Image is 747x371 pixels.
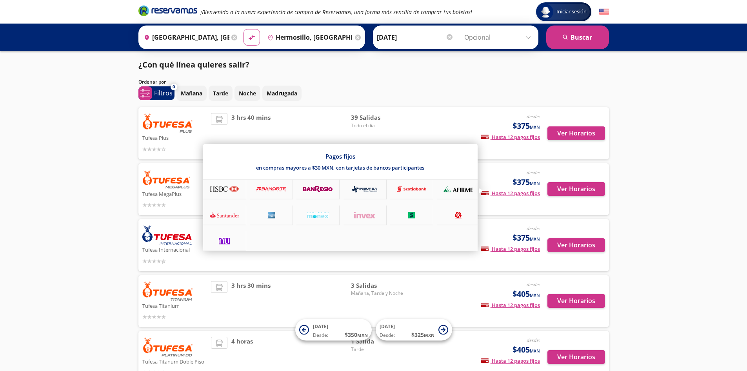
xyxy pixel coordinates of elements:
p: Tufesa MegaPlus [142,189,207,198]
em: desde: [527,337,540,344]
img: Tufesa Titanum Doble Piso [142,337,193,356]
button: Madrugada [262,86,302,101]
small: MXN [357,332,368,338]
em: desde: [527,169,540,176]
button: Mañana [176,86,207,101]
button: Ver Horarios [547,238,605,252]
span: $ 325 [411,331,434,339]
p: Ordenar por [138,79,166,86]
button: Ver Horarios [547,350,605,364]
span: 3 Salidas [351,281,406,290]
img: Tufesa Internacional [142,225,192,245]
button: [DATE]Desde:$350MXN [295,319,372,341]
span: Desde: [380,332,395,339]
span: 39 Salidas [351,113,406,122]
button: Tarde [209,86,233,101]
input: Elegir Fecha [377,27,454,47]
button: English [599,7,609,17]
em: desde: [527,225,540,232]
span: Hasta 12 pagos fijos [481,190,540,197]
small: MXN [424,332,434,338]
i: Brand Logo [138,5,197,16]
span: 0 [173,84,175,90]
button: Ver Horarios [547,294,605,308]
p: Tufesa Titanum Doble Piso [142,356,207,366]
button: Buscar [546,26,609,49]
span: $405 [513,288,540,300]
input: Buscar Origen [141,27,229,47]
p: Madrugada [267,89,297,97]
img: Tufesa MegaPlus [142,169,191,189]
button: [DATE]Desde:$325MXN [376,319,452,341]
p: en compras mayores a $30 MXN, con tarjetas de bancos participantes [256,164,424,171]
button: Ver Horarios [547,182,605,196]
small: MXN [530,292,540,298]
small: MXN [530,236,540,242]
button: 0Filtros [138,86,174,100]
p: ¿Con qué línea quieres salir? [138,59,249,71]
span: Hasta 12 pagos fijos [481,302,540,309]
span: Hasta 12 pagos fijos [481,357,540,364]
span: $375 [513,232,540,244]
span: $375 [513,176,540,188]
span: 3 hrs 40 mins [231,113,271,154]
span: [DATE] [313,323,328,330]
em: desde: [527,281,540,288]
p: Noche [239,89,256,97]
span: Tarde [351,346,406,353]
small: MXN [530,180,540,186]
em: ¡Bienvenido a la nueva experiencia de compra de Reservamos, una forma más sencilla de comprar tus... [200,8,472,16]
span: 3 hrs 30 mins [231,281,271,322]
p: Tufesa Internacional [142,245,207,254]
span: 1 Salida [351,337,406,346]
img: Tufesa Titanium [142,281,193,301]
span: Todo el día [351,122,406,129]
span: Mañana, Tarde y Noche [351,290,406,297]
p: Mañana [181,89,202,97]
span: Hasta 12 pagos fijos [481,133,540,141]
img: Tufesa Plus [142,113,193,133]
span: [DATE] [380,323,395,330]
em: desde: [527,113,540,120]
input: Opcional [464,27,534,47]
p: Filtros [154,88,173,98]
span: $405 [513,344,540,356]
span: $375 [513,120,540,132]
small: MXN [530,348,540,354]
span: Desde: [313,332,328,339]
button: Ver Horarios [547,126,605,140]
p: Tufesa Titanium [142,301,207,310]
span: $ 350 [345,331,368,339]
a: Brand Logo [138,5,197,19]
p: Tarde [213,89,228,97]
button: Noche [234,86,260,101]
p: Pagos fijos [325,152,355,160]
small: MXN [530,124,540,130]
input: Buscar Destino [264,27,353,47]
p: Tufesa Plus [142,133,207,142]
span: Hasta 12 pagos fijos [481,245,540,252]
span: Iniciar sesión [553,8,590,16]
